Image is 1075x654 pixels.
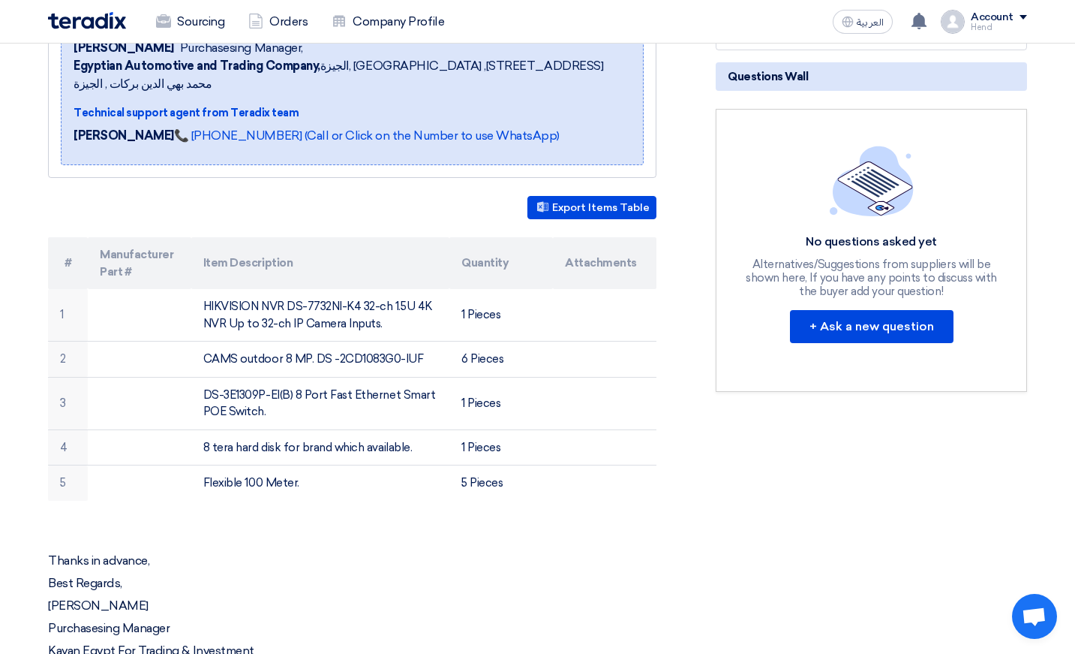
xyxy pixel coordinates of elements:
[174,128,560,143] a: 📞 [PHONE_NUMBER] (Call or Click on the Number to use WhatsApp)
[449,237,553,289] th: Quantity
[48,377,88,429] td: 3
[48,621,656,636] p: Purchasesing Manager
[527,196,656,219] button: Export Items Table
[74,128,174,143] strong: [PERSON_NAME]
[1012,594,1057,639] div: Open chat
[790,310,953,343] button: + Ask a new question
[857,17,884,28] span: العربية
[48,466,88,501] td: 5
[191,466,450,501] td: Flexible 100 Meter.
[744,258,999,298] div: Alternatives/Suggestions from suppliers will be shown here, If you have any points to discuss wit...
[48,237,88,289] th: #
[88,237,191,289] th: Manufacturer Part #
[191,237,450,289] th: Item Description
[191,429,450,466] td: 8 tera hard disk for brand which available.
[449,377,553,429] td: 1 Pieces
[74,59,320,73] b: Egyptian Automotive and Trading Company,
[191,342,450,378] td: CAMS outdoor 8 MP. DS -2CD1083G0-IUF
[320,5,456,38] a: Company Profile
[449,466,553,501] td: 5 Pieces
[744,234,999,250] div: No questions asked yet
[48,12,126,29] img: Teradix logo
[48,598,656,613] p: [PERSON_NAME]
[180,39,303,57] span: Purchasesing Manager,
[191,289,450,342] td: HIKVISION NVR DS-7732NI-K4 32-ch 1.5U 4K NVR Up to 32-ch IP Camera Inputs.
[449,429,553,466] td: 1 Pieces
[941,10,965,34] img: profile_test.png
[48,553,656,568] p: Thanks in advance,
[449,289,553,342] td: 1 Pieces
[74,39,174,57] span: [PERSON_NAME]
[236,5,320,38] a: Orders
[728,68,808,85] span: Questions Wall
[74,57,631,93] span: الجيزة, [GEOGRAPHIC_DATA] ,[STREET_ADDRESS] محمد بهي الدين بركات , الجيزة
[74,105,631,121] div: Technical support agent from Teradix team
[830,146,914,216] img: empty_state_list.svg
[833,10,893,34] button: العربية
[48,289,88,342] td: 1
[971,23,1027,32] div: Hend
[48,429,88,466] td: 4
[971,11,1013,24] div: Account
[48,576,656,591] p: Best Regards,
[144,5,236,38] a: Sourcing
[449,342,553,378] td: 6 Pieces
[553,237,656,289] th: Attachments
[48,342,88,378] td: 2
[191,377,450,429] td: DS-3E1309P-EI(B) 8 Port Fast Ethernet Smart POE Switch.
